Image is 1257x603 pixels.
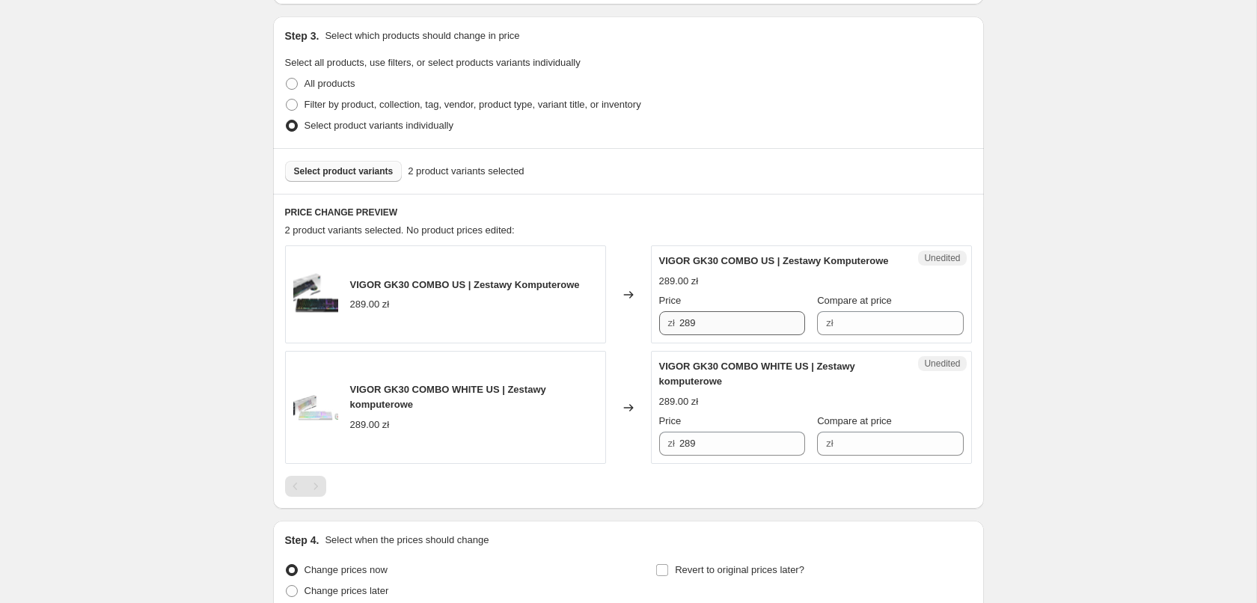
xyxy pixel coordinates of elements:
div: 289.00 zł [659,394,699,409]
span: Unedited [924,252,960,264]
span: 2 product variants selected. No product prices edited: [285,224,515,236]
p: Select when the prices should change [325,533,489,548]
span: VIGOR GK30 COMBO US | Zestawy Komputerowe [350,279,580,290]
span: Select all products, use filters, or select products variants individually [285,57,581,68]
span: Compare at price [817,415,892,426]
h2: Step 4. [285,533,319,548]
span: zł [826,317,833,328]
span: zł [668,317,675,328]
span: Change prices now [305,564,388,575]
span: zł [826,438,833,449]
span: Change prices later [305,585,389,596]
span: VIGOR GK30 COMBO WHITE US | Zestawy komputerowe [350,384,546,410]
img: 832e7111_msi_mm_KB_GK30_Combo_box_80x.png [293,272,338,317]
span: Price [659,295,682,306]
span: All products [305,78,355,89]
span: Compare at price [817,295,892,306]
span: Unedited [924,358,960,370]
nav: Pagination [285,476,326,497]
h2: Step 3. [285,28,319,43]
h6: PRICE CHANGE PREVIEW [285,206,972,218]
span: Select product variants individually [305,120,453,131]
span: zł [668,438,675,449]
div: 289.00 zł [350,417,390,432]
p: Select which products should change in price [325,28,519,43]
img: 1024_21f09ff6-ebca-4c21-8f0d-6a318e8b7fd6_80x.png [293,385,338,430]
span: Select product variants [294,165,394,177]
span: Revert to original prices later? [675,564,804,575]
span: Price [659,415,682,426]
span: VIGOR GK30 COMBO WHITE US | Zestawy komputerowe [659,361,855,387]
span: VIGOR GK30 COMBO US | Zestawy Komputerowe [659,255,889,266]
div: 289.00 zł [350,297,390,312]
span: Filter by product, collection, tag, vendor, product type, variant title, or inventory [305,99,641,110]
span: 2 product variants selected [408,164,524,179]
button: Select product variants [285,161,403,182]
div: 289.00 zł [659,274,699,289]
